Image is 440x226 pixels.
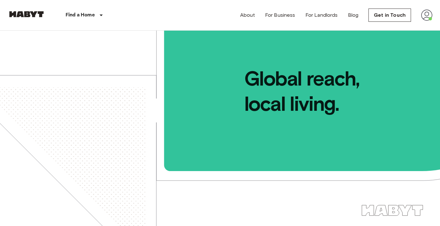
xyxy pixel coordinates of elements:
a: About [240,11,255,19]
img: Habyt [8,11,45,17]
img: avatar [421,9,432,21]
a: For Landlords [305,11,338,19]
a: Blog [348,11,359,19]
a: Get in Touch [368,9,411,22]
a: For Business [265,11,295,19]
p: Find a Home [66,11,95,19]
